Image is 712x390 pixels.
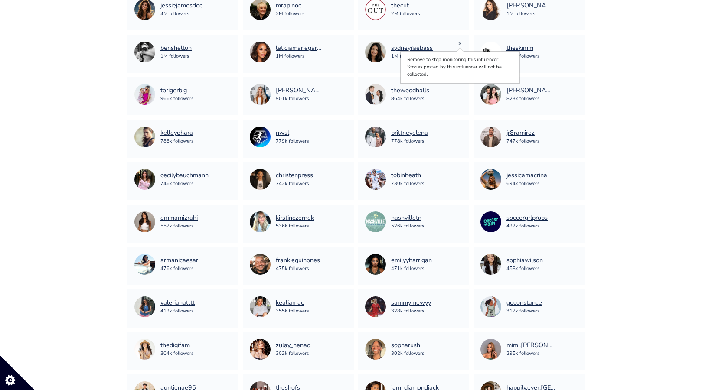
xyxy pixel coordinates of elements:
div: 1M followers [506,10,555,18]
a: cecilybauchmann [160,171,209,180]
div: 1M followers [160,53,192,60]
img: 302648120.jpg [480,42,501,62]
a: thewoodhalls [391,86,429,95]
div: 694k followers [506,180,547,188]
div: 966k followers [160,95,193,103]
div: 476k followers [160,265,198,273]
img: 13890917.jpg [250,254,271,275]
div: 295k followers [506,350,555,357]
img: 493377926.jpg [365,339,386,360]
img: 42414584.jpg [134,211,155,232]
a: kirstinczernek [276,213,314,223]
div: 746k followers [160,180,209,188]
div: 864k followers [391,95,429,103]
a: brittneyelena [391,128,428,138]
a: mrapinoe [276,1,304,10]
div: 557k followers [160,223,198,230]
div: 526k followers [391,223,424,230]
a: [PERSON_NAME] [506,86,555,95]
div: 778k followers [391,138,428,145]
div: sophiawilson [506,256,543,265]
div: thecut [391,1,420,10]
div: 302k followers [391,350,424,357]
img: 16029141.jpg [250,84,271,105]
a: jessiejamesdecker [160,1,209,10]
a: nashvilletn [391,213,424,223]
a: frankiequinones [276,256,320,265]
a: torigerbig [160,86,193,95]
div: 458k followers [506,265,543,273]
div: 492k followers [506,223,548,230]
img: 54106870647.jpg [480,84,501,105]
a: sydneyraebass [391,43,433,53]
img: 11785647004.jpg [365,84,386,105]
div: nwsl [276,128,309,138]
div: kelleyohara [160,128,193,138]
img: 1863561.jpg [134,169,155,190]
div: 536k followers [276,223,314,230]
div: tobinheath [391,171,424,180]
div: 302k followers [276,350,310,357]
div: sopharush [391,341,424,350]
div: 779k followers [276,138,309,145]
div: theskimm [506,43,539,53]
a: thedigifam [160,341,193,350]
img: 45041615.jpg [480,296,501,317]
a: zulay_henao [276,341,310,350]
img: 7477514.jpg [365,42,386,62]
img: 179591045.jpg [134,296,155,317]
div: 1M followers [276,53,324,60]
div: Remove to stop monitoring this influencer: Stories posted by this influencer will not be collected. [402,53,518,81]
div: 317k followers [506,308,542,315]
div: 968k followers [506,53,539,60]
img: 41539308.jpg [250,339,271,360]
a: leticiamariegardner [276,43,324,53]
img: 11279237.jpg [134,84,155,105]
a: benshelton [160,43,192,53]
img: 261449663.jpg [365,127,386,147]
a: jessicamacrina [506,171,547,180]
img: 8279679.jpg [134,127,155,147]
img: 4123509540.jpg [250,42,271,62]
img: 6023197.jpg [365,169,386,190]
div: 4M followers [160,10,209,18]
img: 491953308.jpg [250,211,271,232]
a: goconstance [506,298,542,308]
div: 304k followers [160,350,193,357]
div: 742k followers [276,180,313,188]
div: sammymewyy [391,298,431,308]
div: [PERSON_NAME].[PERSON_NAME] [506,1,555,10]
div: emmamizrahi [160,213,198,223]
img: 4382124033.jpg [134,42,155,62]
a: soccergrlprobs [506,213,548,223]
div: 2M followers [276,10,304,18]
a: emilyyharrigan [391,256,432,265]
div: 747k followers [506,138,539,145]
a: [PERSON_NAME] [276,86,324,95]
a: christenpress [276,171,313,180]
div: 355k followers [276,308,309,315]
div: mimi.[PERSON_NAME] [506,341,555,350]
img: 298066871.jpg [250,127,271,147]
a: valerianatttt [160,298,195,308]
a: jr8ramirez [506,128,539,138]
div: 823k followers [506,95,555,103]
img: 196204838.jpg [480,169,501,190]
a: kealiamae [276,298,309,308]
img: 22869707.jpg [134,339,155,360]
